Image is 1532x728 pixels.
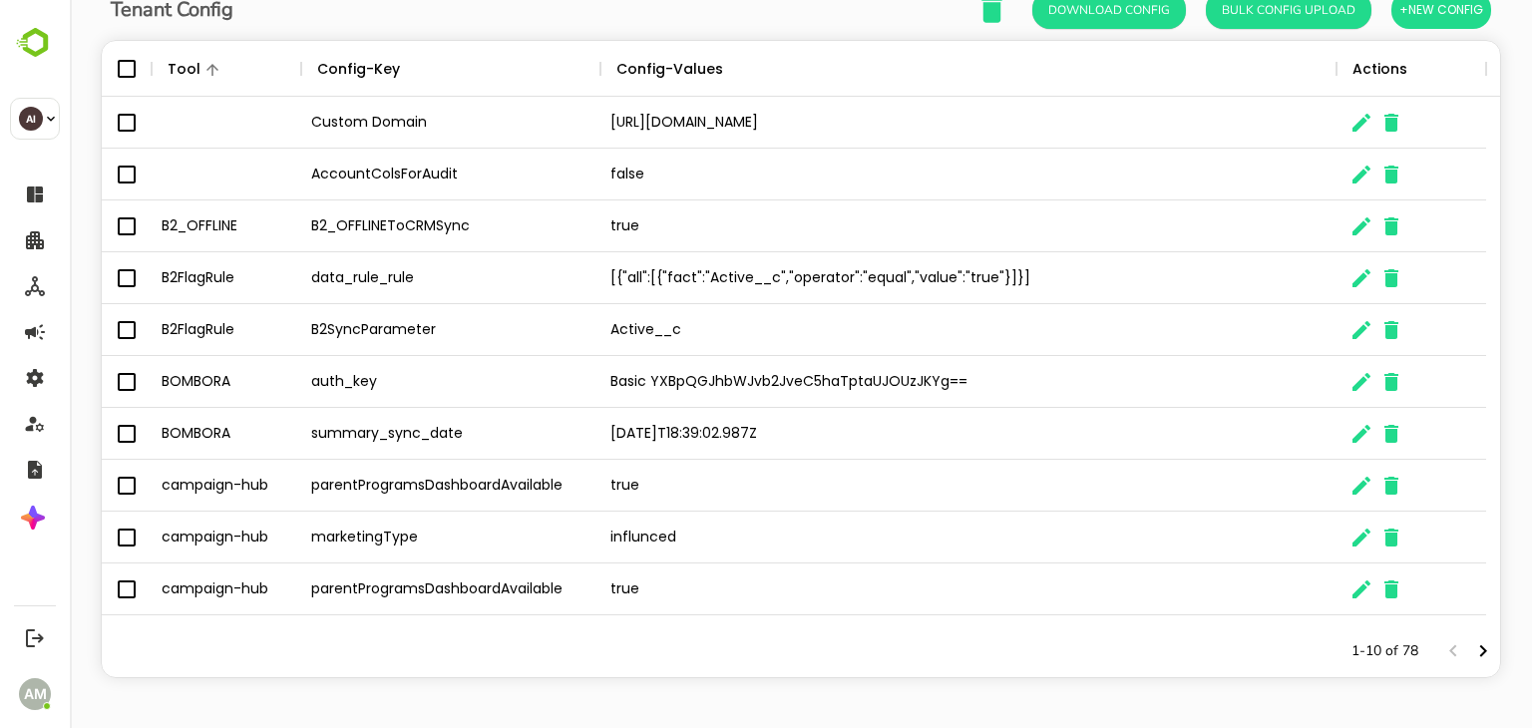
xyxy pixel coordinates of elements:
div: Config-Key [247,41,330,97]
div: campaign-hub [82,512,231,563]
div: Actions [1283,41,1338,97]
div: B2_OFFLINE [82,200,231,252]
div: campaign-hub [82,460,231,512]
div: true [531,200,1267,252]
div: Tool [98,41,131,97]
div: B2FlagRule [82,304,231,356]
div: data_rule_rule [231,252,531,304]
div: Config-Values [547,41,653,97]
button: Sort [131,58,155,82]
div: [URL][DOMAIN_NAME] [531,97,1267,149]
div: BOMBORA [82,408,231,460]
button: Sort [653,58,677,82]
div: B2_OFFLINEToCRMSync [231,200,531,252]
button: Next page [1398,636,1428,666]
div: AM [19,678,51,710]
div: marketingType [231,512,531,563]
div: influnced [531,512,1267,563]
div: The User Data [31,40,1431,678]
div: [DATE]T18:39:02.987Z [531,408,1267,460]
div: B2FlagRule [82,252,231,304]
div: true [531,460,1267,512]
div: false [531,149,1267,200]
img: BambooboxLogoMark.f1c84d78b4c51b1a7b5f700c9845e183.svg [10,24,61,62]
div: Basic YXBpQGJhbWJvb2JveC5haTptaUJOUzJKYg== [531,356,1267,408]
div: true [531,563,1267,615]
div: campaign-hub [82,563,231,615]
div: auth_key [231,356,531,408]
div: Custom Domain [231,97,531,149]
div: AccountColsForAudit [231,149,531,200]
div: AI [19,107,43,131]
div: parentProgramsDashboardAvailable [231,563,531,615]
div: BOMBORA [82,356,231,408]
button: Sort [330,58,354,82]
div: summary_sync_date [231,408,531,460]
div: Active__c [531,304,1267,356]
div: parentProgramsDashboardAvailable [231,460,531,512]
div: B2SyncParameter [231,304,531,356]
button: Logout [21,624,48,651]
div: [{"all":[{"fact":"Active__c","operator":"equal","value":"true"}]}] [531,252,1267,304]
p: 1-10 of 78 [1282,641,1348,661]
